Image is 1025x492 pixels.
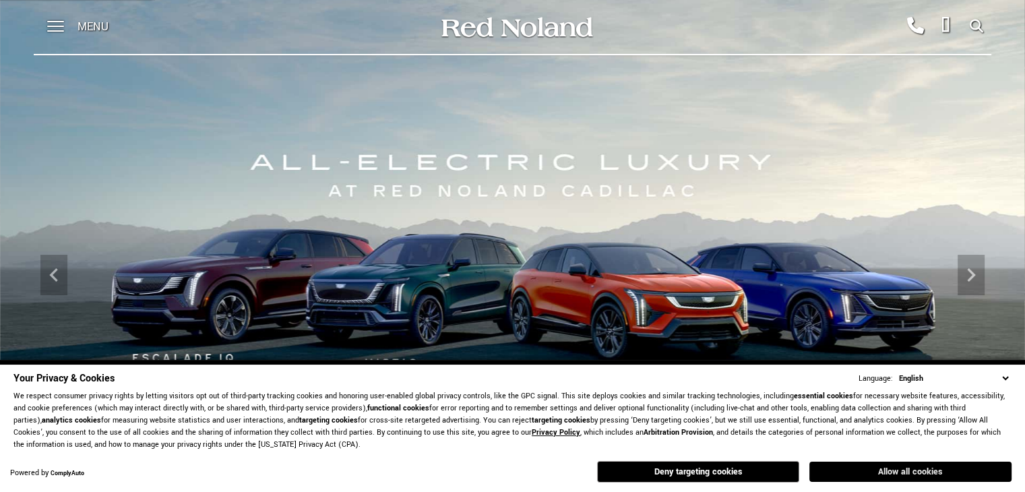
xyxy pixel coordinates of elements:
div: Previous [40,255,67,295]
strong: targeting cookies [299,415,358,425]
strong: essential cookies [794,391,853,401]
strong: Arbitration Provision [644,427,713,437]
strong: functional cookies [367,403,429,413]
div: Next [958,255,985,295]
span: Your Privacy & Cookies [13,371,115,386]
div: Powered by [10,469,84,478]
p: We respect consumer privacy rights by letting visitors opt out of third-party tracking cookies an... [13,390,1012,451]
div: Language: [859,375,893,383]
button: Allow all cookies [809,462,1012,482]
a: ComplyAuto [51,469,84,478]
button: Deny targeting cookies [597,461,799,483]
strong: targeting cookies [532,415,590,425]
strong: analytics cookies [42,415,101,425]
img: Red Noland Auto Group [439,16,594,39]
a: Privacy Policy [532,427,580,437]
select: Language Select [896,372,1012,385]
